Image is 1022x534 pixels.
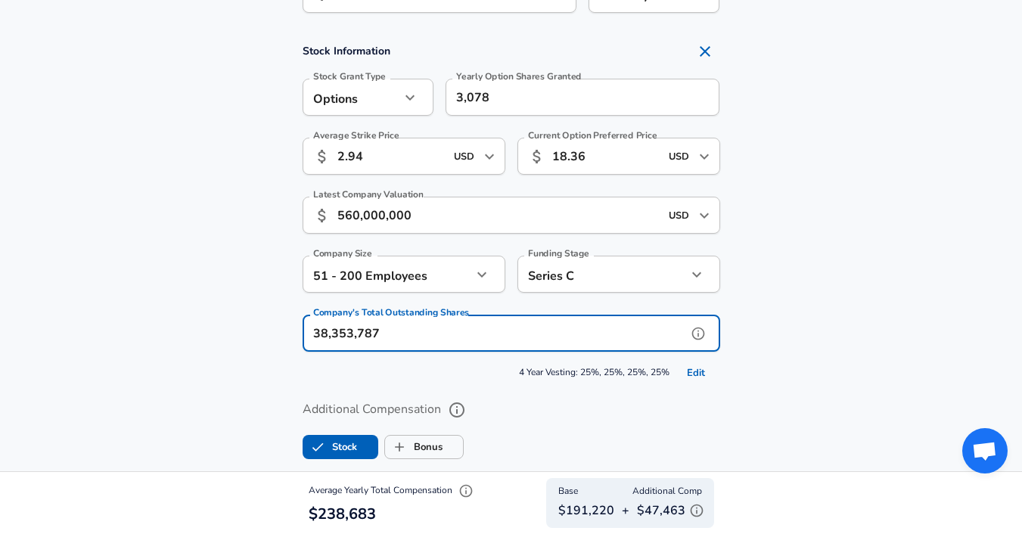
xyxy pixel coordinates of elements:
button: help [444,397,470,423]
label: Latest Company Valuation [313,190,424,199]
label: Additional Compensation [303,397,720,423]
button: Explain Total Compensation [455,480,477,502]
label: Yearly Option Shares Granted [456,72,582,81]
input: USD [449,144,480,168]
p: + [622,501,629,520]
button: Open [479,146,500,167]
input: USD [664,144,694,168]
div: Series C [517,256,664,293]
input: 15 [552,138,660,175]
span: Stock [303,433,332,461]
label: Current Option Preferred Price [528,131,657,140]
button: Explain Additional Compensation [685,499,708,522]
span: Bonus [385,433,414,461]
button: Remove Section [690,36,720,67]
div: Open chat [962,428,1008,473]
label: Average Strike Price [313,131,399,140]
button: BonusBonus [384,435,464,459]
div: Options [303,79,400,116]
button: Open [694,205,715,226]
label: Company's Total Outstanding Shares [313,308,469,317]
span: 4 Year Vesting: 25%, 25%, 25%, 25% [303,362,720,385]
input: USD [664,203,694,227]
input: 10 [337,138,445,175]
p: $47,463 [637,499,708,522]
label: Stock Grant Type [313,72,386,81]
span: Base [558,484,578,499]
button: StockStock [303,435,378,459]
label: Stock [303,433,357,461]
div: 51 - 200 Employees [303,256,449,293]
p: $191,220 [558,501,614,520]
label: Bonus [385,433,443,461]
button: Open [694,146,715,167]
button: help [687,322,710,345]
button: Edit [672,362,720,385]
h4: Stock Information [303,36,720,67]
label: Company Size [313,249,372,258]
span: Average Yearly Total Compensation [309,484,477,496]
label: Funding Stage [528,249,589,258]
span: Additional Comp [632,484,702,499]
input: 190,000,000 [337,197,660,234]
